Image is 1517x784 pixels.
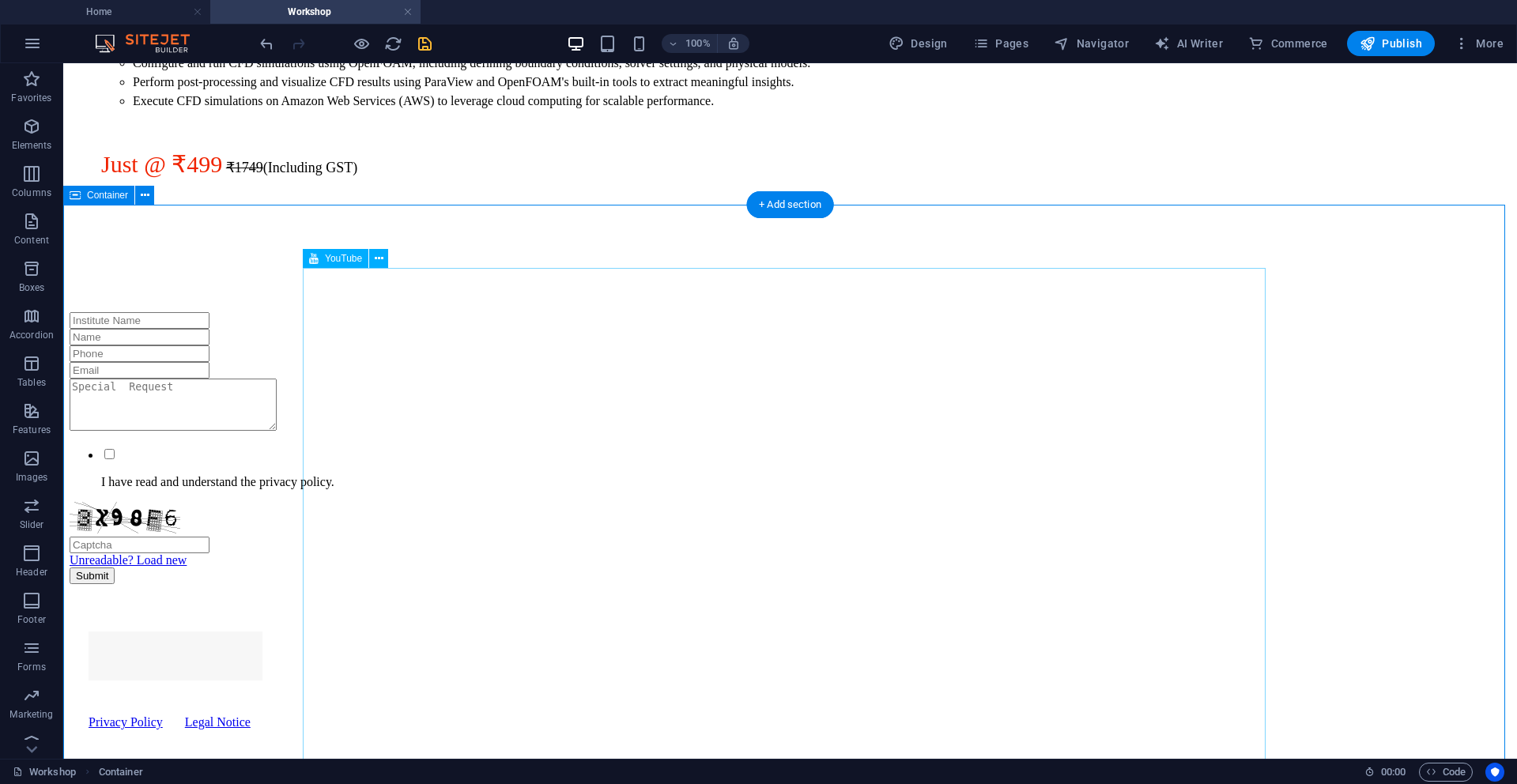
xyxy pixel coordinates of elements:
[19,281,45,294] p: Boxes
[325,254,362,263] span: YouTube
[416,35,434,53] i: Save (Ctrl+S)
[1360,36,1422,51] span: Publish
[415,34,434,53] button: save
[1148,31,1229,56] button: AI Writer
[746,191,834,218] div: + Add section
[13,424,51,436] p: Features
[889,36,948,51] span: Design
[20,518,44,531] p: Slider
[13,763,76,782] a: Click to cancel selection. Double-click to open Pages
[1381,763,1406,782] span: 00 00
[1419,763,1473,782] button: Code
[685,34,711,53] h6: 100%
[17,376,46,389] p: Tables
[726,36,741,51] i: On resize automatically adjust zoom level to fit chosen device.
[1154,36,1223,51] span: AI Writer
[1242,31,1334,56] button: Commerce
[16,566,47,579] p: Header
[967,31,1035,56] button: Pages
[257,34,276,53] button: undo
[99,763,143,782] nav: breadcrumb
[12,187,51,199] p: Columns
[87,190,128,200] span: Container
[1392,766,1394,778] span: :
[99,763,143,782] span: Click to select. Double-click to edit
[1426,763,1466,782] span: Code
[383,34,402,53] button: reload
[882,31,954,56] button: Design
[17,661,46,673] p: Forms
[1454,36,1504,51] span: More
[1248,36,1328,51] span: Commerce
[63,63,1517,759] iframe: To enrich screen reader interactions, please activate Accessibility in Grammarly extension settings
[210,3,421,21] h4: Workshop
[1485,763,1504,782] button: Usercentrics
[9,329,54,341] p: Accordion
[1047,31,1135,56] button: Navigator
[1054,36,1129,51] span: Navigator
[662,34,718,53] button: 100%
[17,613,46,626] p: Footer
[1447,31,1510,56] button: More
[16,471,48,484] p: Images
[1364,763,1406,782] h6: Session time
[12,139,52,152] p: Elements
[973,36,1028,51] span: Pages
[91,34,209,53] img: Editor Logo
[9,708,53,721] p: Marketing
[258,35,276,53] i: Undo: Change video (Ctrl+Z)
[14,234,49,247] p: Content
[11,92,51,104] p: Favorites
[1347,31,1435,56] button: Publish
